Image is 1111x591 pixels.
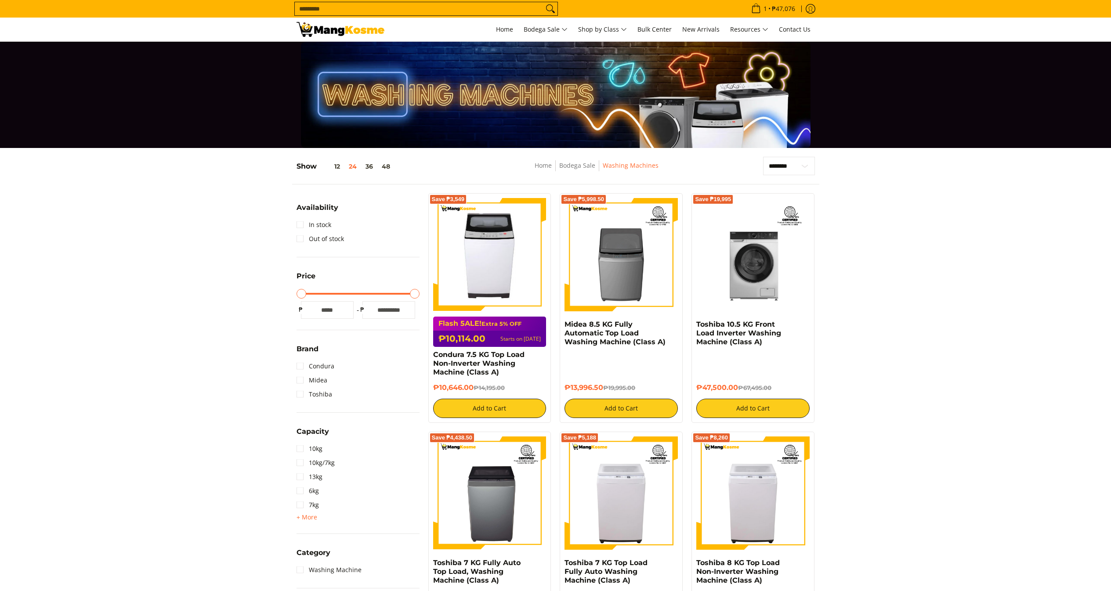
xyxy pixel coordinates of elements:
[297,442,322,456] a: 10kg
[437,198,543,311] img: condura-7.5kg-topload-non-inverter-washing-machine-class-c-full-view-mang-kosme
[730,24,768,35] span: Resources
[682,25,720,33] span: New Arrivals
[496,25,513,33] span: Home
[317,163,344,170] button: 12
[563,435,596,440] span: Save ₱5,188
[297,514,317,521] span: + More
[297,428,329,435] span: Capacity
[696,383,810,392] h6: ₱47,500.00
[393,18,815,41] nav: Main Menu
[559,161,595,169] a: Bodega Sale
[637,25,672,33] span: Bulk Center
[297,22,384,37] img: Washing Machines l Mang Kosme: Home Appliances Warehouse Sale Partner
[771,6,796,12] span: ₱47,076
[297,204,338,218] summary: Open
[696,320,781,346] a: Toshiba 10.5 KG Front Load Inverter Washing Machine (Class A)
[696,436,810,550] img: Toshiba 8 KG Top Load Non-Inverter Washing Machine (Class A)
[297,273,315,286] summary: Open
[696,198,810,311] img: Toshiba 10.5 KG Front Load Inverter Washing Machine (Class A)
[695,435,728,440] span: Save ₱8,260
[297,549,330,556] span: Category
[297,232,344,246] a: Out of stock
[432,435,473,440] span: Save ₱4,438.50
[433,383,546,392] h6: ₱10,646.00
[535,161,552,169] a: Home
[762,6,768,12] span: 1
[726,18,773,41] a: Resources
[297,498,319,512] a: 7kg
[565,559,648,584] a: Toshiba 7 KG Top Load Fully Auto Washing Machine (Class A)
[565,198,678,311] img: Midea 8.5 KG Fully Automatic Top Load Washing Machine (Class A)
[433,436,546,550] img: Toshiba 7 KG Fully Auto Top Load, Washing Machine (Class A)
[297,305,305,314] span: ₱
[519,18,572,41] a: Bodega Sale
[433,350,525,376] a: Condura 7.5 KG Top Load Non-Inverter Washing Machine (Class A)
[492,18,518,41] a: Home
[297,470,322,484] a: 13kg
[297,549,330,563] summary: Open
[774,18,815,41] a: Contact Us
[297,387,332,401] a: Toshiba
[696,559,780,584] a: Toshiba 8 KG Top Load Non-Inverter Washing Machine (Class A)
[297,428,329,442] summary: Open
[297,563,362,577] a: Washing Machine
[432,197,465,202] span: Save ₱3,549
[738,384,771,391] del: ₱67,495.00
[574,18,631,41] a: Shop by Class
[695,197,731,202] span: Save ₱19,995
[358,305,367,314] span: ₱
[565,436,678,550] img: Toshiba 7 KG Top Load Fully Auto Washing Machine (Class A)
[433,559,521,584] a: Toshiba 7 KG Fully Auto Top Load, Washing Machine (Class A)
[474,384,505,391] del: ₱14,195.00
[779,25,811,33] span: Contact Us
[297,218,331,232] a: In stock
[633,18,676,41] a: Bulk Center
[297,484,319,498] a: 6kg
[297,346,318,353] span: Brand
[377,163,394,170] button: 48
[344,163,361,170] button: 24
[565,383,678,392] h6: ₱13,996.50
[297,273,315,280] span: Price
[433,399,546,418] button: Add to Cart
[297,373,327,387] a: Midea
[297,359,334,373] a: Condura
[361,163,377,170] button: 36
[565,320,666,346] a: Midea 8.5 KG Fully Automatic Top Load Washing Machine (Class A)
[470,160,722,180] nav: Breadcrumbs
[297,204,338,211] span: Availability
[565,399,678,418] button: Add to Cart
[297,456,335,470] a: 10kg/7kg
[603,161,659,169] a: Washing Machines
[603,384,635,391] del: ₱19,995.00
[563,197,604,202] span: Save ₱5,998.50
[297,162,394,171] h5: Show
[543,2,557,15] button: Search
[678,18,724,41] a: New Arrivals
[696,399,810,418] button: Add to Cart
[749,4,798,14] span: •
[297,346,318,359] summary: Open
[578,24,627,35] span: Shop by Class
[297,512,317,523] summary: Open
[524,24,568,35] span: Bodega Sale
